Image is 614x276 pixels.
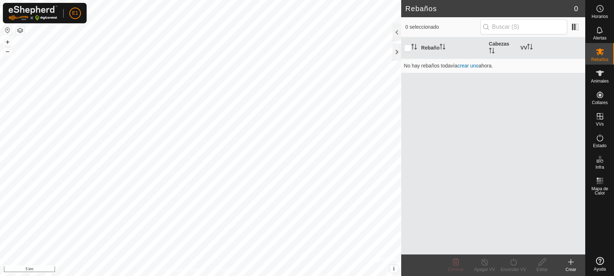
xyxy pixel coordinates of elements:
a: Ayuda [586,254,614,274]
span: 0 seleccionado [405,23,480,31]
h2: Rebaños [405,4,574,13]
span: Alertas [593,36,606,40]
p-sorticon: Activar para ordenar [440,45,445,51]
div: Apagar VV [470,266,499,273]
button: + [3,38,12,46]
a: crear uno [457,63,478,69]
p-sorticon: Activar para ordenar [411,45,417,51]
td: No hay rebaños todavía ahora. [401,59,585,73]
span: Animales [591,79,609,83]
th: Rebaño [418,37,486,59]
button: Restablecer Mapa [3,26,12,34]
span: Ayuda [594,267,606,271]
p-sorticon: Activar para ordenar [489,49,495,55]
th: VV [518,37,585,59]
span: i [393,266,394,272]
button: – [3,47,12,56]
div: Crear [556,266,585,273]
span: E1 [72,9,78,17]
span: 0 [574,3,578,14]
span: Infra [595,165,604,169]
span: Collares [592,100,608,105]
div: Editar [528,266,556,273]
input: Buscar (S) [480,19,567,34]
span: Eliminar [448,267,463,272]
th: Cabezas [486,37,518,59]
span: Horarios [592,14,608,19]
div: Encender VV [499,266,528,273]
p-sorticon: Activar para ordenar [527,45,533,51]
span: VVs [596,122,604,126]
a: Contáctenos [214,267,238,273]
span: Estado [593,144,606,148]
button: i [390,265,398,273]
a: Política de Privacidad [163,267,205,273]
img: Logo Gallagher [9,6,58,20]
button: Capas del Mapa [16,26,24,35]
span: Mapa de Calor [587,187,612,195]
span: Rebaños [591,57,608,62]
